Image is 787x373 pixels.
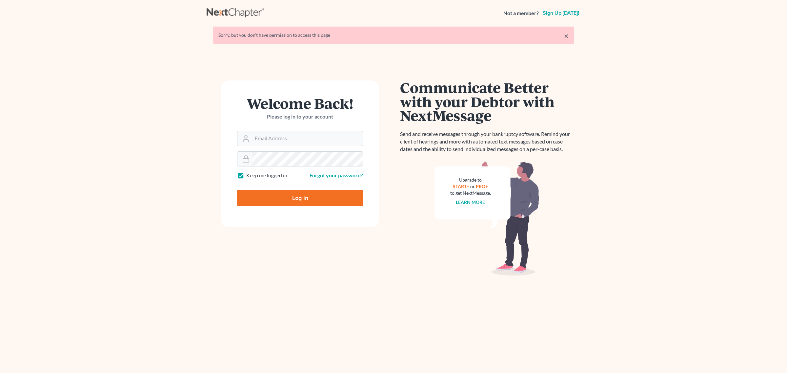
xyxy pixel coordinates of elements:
[237,113,363,121] p: Please log in to your account
[453,184,470,189] a: START+
[400,80,574,122] h1: Communicate Better with your Debtor with NextMessage
[246,172,287,179] label: Keep me logged in
[476,184,488,189] a: PRO+
[456,199,485,205] a: Learn more
[237,190,363,206] input: Log In
[541,11,580,16] a: Sign up [DATE]!
[252,131,363,146] input: Email Address
[503,10,539,17] strong: Not a member?
[564,32,569,40] a: ×
[400,130,574,153] p: Send and receive messages through your bankruptcy software. Remind your client of hearings and mo...
[237,96,363,110] h1: Welcome Back!
[450,177,491,183] div: Upgrade to
[471,184,475,189] span: or
[218,32,569,38] div: Sorry, but you don't have permission to access this page
[450,190,491,196] div: to get NextMessage.
[310,172,363,178] a: Forgot your password?
[434,161,539,276] img: nextmessage_bg-59042aed3d76b12b5cd301f8e5b87938c9018125f34e5fa2b7a6b67550977c72.svg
